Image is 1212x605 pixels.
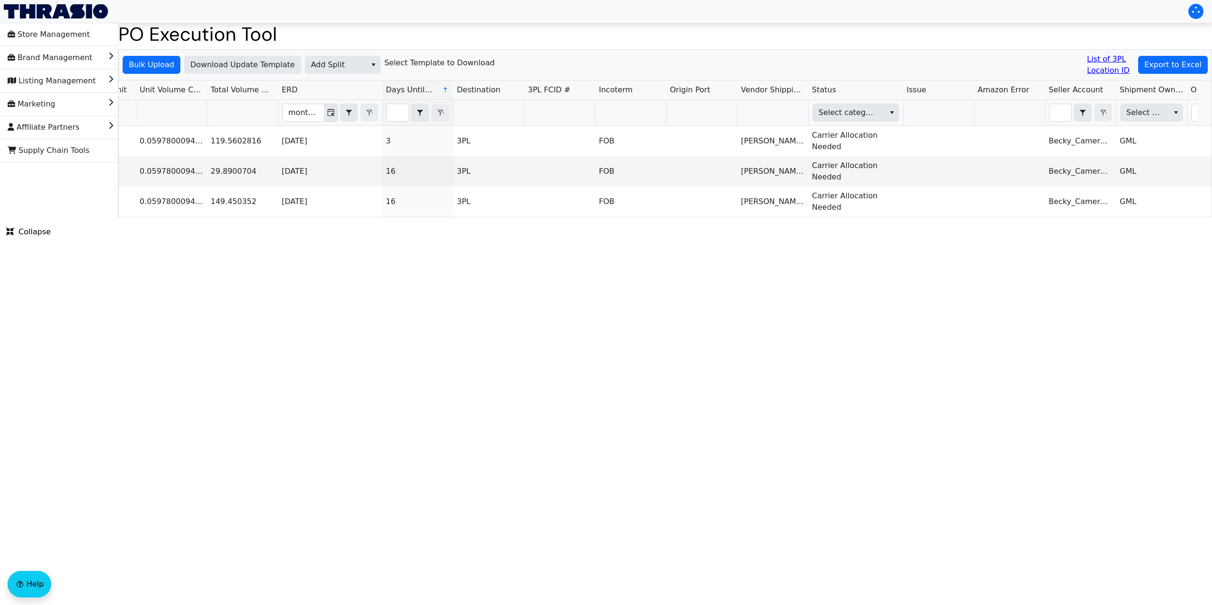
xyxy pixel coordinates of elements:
button: Help floatingactionbutton [8,571,51,597]
span: Destination [457,84,500,96]
span: Supply Chain Tools [8,143,89,158]
span: Total Volume CBM [211,84,274,96]
input: Filter [283,104,324,121]
th: Filter [1045,100,1116,126]
a: List of 3PL Location ID [1087,53,1134,76]
span: Days Until ERD [386,84,435,96]
span: ERD [282,84,298,96]
span: Export to Excel [1144,59,1202,71]
td: Carrier Allocation Needed [808,126,903,156]
td: GML [1116,156,1187,187]
span: Vendor Shipping Address [741,84,804,96]
button: Bulk Upload [123,56,180,74]
td: Becky_Cameron_Home_US [1045,187,1116,217]
td: 119.5602816 [207,126,278,156]
span: Issue [907,84,926,96]
span: Store Management [8,27,90,42]
td: [PERSON_NAME] Wuxi Jht Homewares Co., Ltd [STREET_ADDRESS][PERSON_NAME] [737,126,808,156]
span: Choose Operator [1074,104,1092,122]
td: Becky_Cameron_Home_US [1045,126,1116,156]
button: select [1074,104,1091,121]
h6: Select Template to Download [384,58,495,67]
span: Brand Management [8,50,92,65]
td: GML [1116,126,1187,156]
td: [PERSON_NAME] Wuxi Jht Homewares Co., Ltd [STREET_ADDRESS][PERSON_NAME] [737,187,808,217]
span: Select category [819,107,877,118]
button: select [885,104,899,121]
button: select [366,56,380,73]
th: Filter [278,100,382,126]
td: [DATE] [278,187,382,217]
td: 0.059780009472 [136,156,207,187]
button: select [340,104,357,121]
td: Carrier Allocation Needed [808,187,903,217]
input: Filter [1050,104,1071,121]
span: Bulk Upload [129,59,174,71]
span: Collapse [6,226,51,238]
td: 16 [382,187,453,217]
img: Thrasio Logo [4,4,108,18]
td: 3PL [453,156,524,187]
button: select [1169,104,1183,121]
span: Help [27,578,44,590]
span: Choose Operator [340,104,358,122]
span: Affiliate Partners [8,120,80,135]
td: Carrier Allocation Needed [808,156,903,187]
span: Download Update Template [190,59,295,71]
td: 0.059780009472 [136,187,207,217]
td: 0.059780009472 [136,126,207,156]
span: Add Split [311,59,361,71]
th: Filter [382,100,453,126]
span: Marketing [8,97,55,112]
th: Filter [1116,100,1187,126]
button: Toggle calendar [324,104,338,121]
span: Listing Management [8,73,96,89]
td: 29.8900704 [207,156,278,187]
td: FOB [595,187,666,217]
td: GML [1116,187,1187,217]
td: 3PL [453,187,524,217]
td: 3 [382,126,453,156]
span: Select Shipment Owner [1126,107,1161,118]
span: Origin Port [670,84,710,96]
span: Shipment Owner [1120,84,1183,96]
td: 3PL [453,126,524,156]
td: 16 [382,156,453,187]
span: 3PL FCID # [528,84,570,96]
button: Download Update Template [184,56,301,74]
span: Incoterm [599,84,633,96]
input: Filter [387,104,409,121]
td: Becky_Cameron_Home_US [1045,156,1116,187]
h1: PO Execution Tool [118,23,1212,45]
td: [DATE] [278,126,382,156]
td: [PERSON_NAME] Wuxi Jht Homewares Co., Ltd [STREET_ADDRESS][PERSON_NAME] [737,156,808,187]
button: select [411,104,428,121]
span: Seller Account [1049,84,1103,96]
span: Amazon Error [978,84,1029,96]
td: FOB [595,126,666,156]
td: 149.450352 [207,187,278,217]
span: Status [812,84,836,96]
button: Export to Excel [1138,56,1208,74]
th: Filter [808,100,903,126]
td: FOB [595,156,666,187]
td: [DATE] [278,156,382,187]
span: Choose Operator [411,104,429,122]
span: Unit Volume CBM [140,84,203,96]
